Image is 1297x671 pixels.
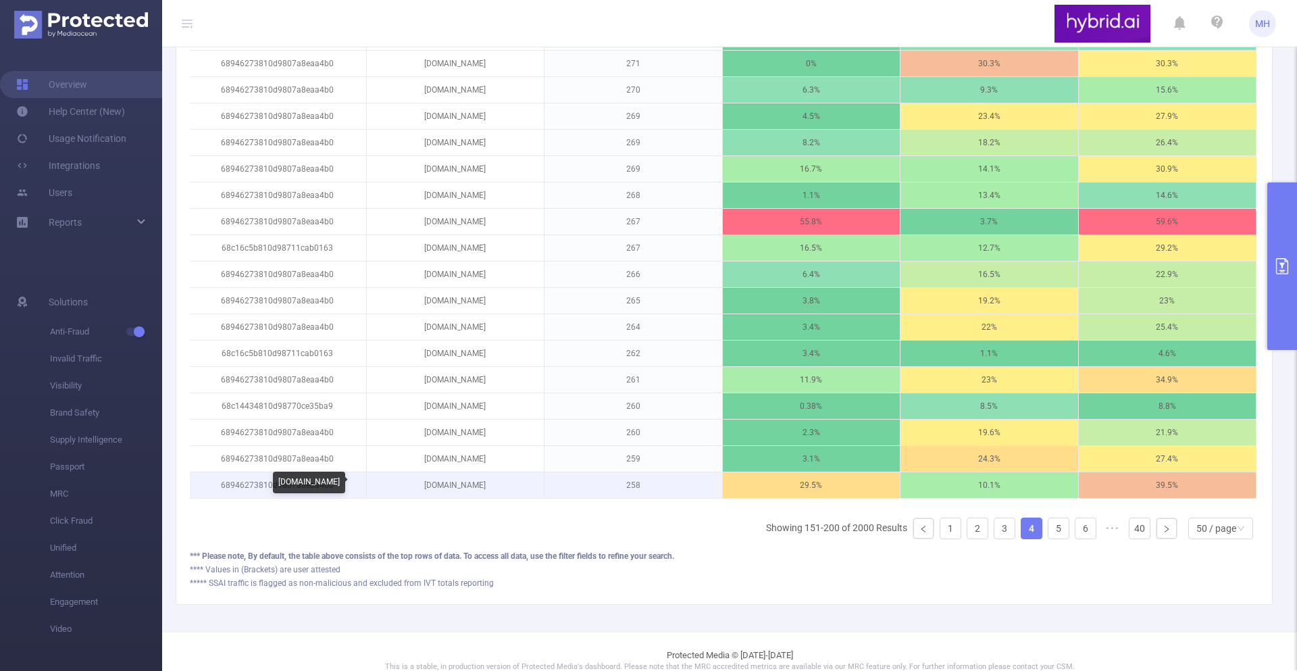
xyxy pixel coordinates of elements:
p: 29.2% [1079,235,1256,261]
p: 27.4% [1079,446,1256,472]
p: 68946273810d9807a8eaa4b0 [188,182,366,208]
i: icon: right [1163,525,1171,533]
a: Overview [16,71,87,98]
p: [DOMAIN_NAME] [367,420,544,445]
p: 264 [544,314,722,340]
p: 6.4% [723,262,900,287]
p: 14.6% [1079,182,1256,208]
p: 68946273810d9807a8eaa4b0 [188,314,366,340]
a: 4 [1021,518,1042,539]
span: Solutions [49,289,88,316]
p: 30.3% [900,51,1078,76]
p: 30.3% [1079,51,1256,76]
p: 6.3% [723,77,900,103]
p: 11.9% [723,367,900,393]
p: 16.7% [723,156,900,182]
li: 1 [940,518,961,539]
p: 21.9% [1079,420,1256,445]
span: Engagement [50,589,162,616]
a: Users [16,179,72,206]
span: Video [50,616,162,643]
p: 1.1% [723,182,900,208]
div: *** Please note, By default, the table above consists of the top rows of data. To access all data... [190,550,1258,562]
p: 24.3% [900,446,1078,472]
img: Protected Media [14,11,148,39]
p: 15.6% [1079,77,1256,103]
p: 23.4% [900,103,1078,129]
li: 5 [1048,518,1069,539]
p: 68946273810d9807a8eaa4b0 [188,420,366,445]
p: 8.2% [723,130,900,155]
span: MRC [50,480,162,507]
p: 267 [544,235,722,261]
a: Reports [49,209,82,236]
p: 68946273810d9807a8eaa4b0 [188,130,366,155]
p: 3.7% [900,209,1078,234]
p: 68946273810d9807a8eaa4b0 [188,262,366,287]
p: 19.6% [900,420,1078,445]
p: [DOMAIN_NAME] [367,367,544,393]
a: Help Center (New) [16,98,125,125]
span: Anti-Fraud [50,318,162,345]
p: 4.5% [723,103,900,129]
p: 3.4% [723,341,900,366]
p: [DOMAIN_NAME] [367,314,544,340]
li: Next Page [1156,518,1177,539]
p: [DOMAIN_NAME] [367,103,544,129]
p: 34.9% [1079,367,1256,393]
p: 8.5% [900,393,1078,419]
p: 12.7% [900,235,1078,261]
li: 6 [1075,518,1096,539]
p: 1.1% [900,341,1078,366]
p: 269 [544,130,722,155]
li: 3 [994,518,1015,539]
p: 267 [544,209,722,234]
span: MH [1255,10,1270,37]
p: 39.5% [1079,472,1256,498]
p: 268 [544,182,722,208]
p: 266 [544,262,722,287]
p: 14.1% [900,156,1078,182]
p: 68946273810d9807a8eaa4b0 [188,209,366,234]
p: 68946273810d9807a8eaa4b0 [188,51,366,76]
a: Usage Notification [16,125,126,152]
p: [DOMAIN_NAME] [367,182,544,208]
p: [DOMAIN_NAME] [367,472,544,498]
i: icon: down [1237,524,1245,534]
p: 68946273810d9807a8eaa4b0 [188,288,366,314]
p: 29.5% [723,472,900,498]
p: [DOMAIN_NAME] [367,262,544,287]
p: [DOMAIN_NAME] [367,51,544,76]
p: 265 [544,288,722,314]
p: 26.4% [1079,130,1256,155]
p: 22.9% [1079,262,1256,287]
p: 68946273810d9807a8eaa4b0 [188,367,366,393]
span: Visibility [50,372,162,399]
span: Supply Intelligence [50,426,162,453]
p: 68946273810d9807a8eaa4b0 [188,103,366,129]
p: 19.2% [900,288,1078,314]
p: 3.8% [723,288,900,314]
p: 0% [723,51,900,76]
p: 4.6% [1079,341,1256,366]
span: Brand Safety [50,399,162,426]
p: 260 [544,393,722,419]
p: 260 [544,420,722,445]
p: 68c16c5b810d98711cab0163 [188,341,366,366]
p: 16.5% [900,262,1078,287]
p: [DOMAIN_NAME] [367,288,544,314]
a: 40 [1129,518,1150,539]
p: [DOMAIN_NAME] [367,446,544,472]
p: 259 [544,446,722,472]
p: 261 [544,367,722,393]
a: 1 [940,518,961,539]
p: 9.3% [900,77,1078,103]
a: 6 [1075,518,1096,539]
p: 13.4% [900,182,1078,208]
p: [DOMAIN_NAME] [367,130,544,155]
p: 18.2% [900,130,1078,155]
span: Invalid Traffic [50,345,162,372]
p: 3.4% [723,314,900,340]
p: [DOMAIN_NAME] [367,156,544,182]
p: 270 [544,77,722,103]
